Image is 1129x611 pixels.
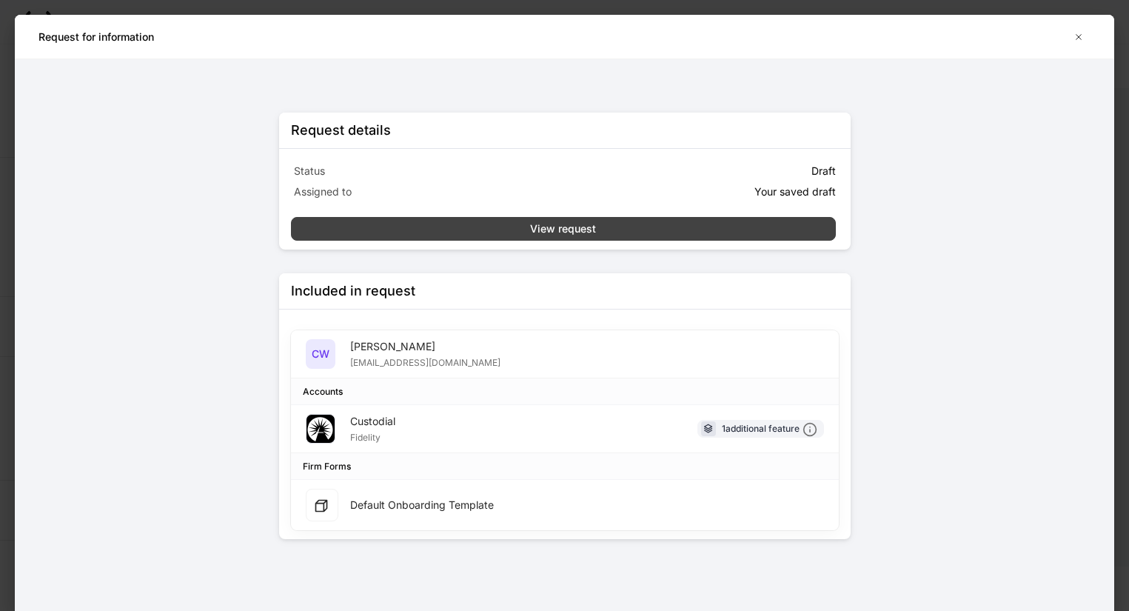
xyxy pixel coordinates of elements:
div: Firm Forms [303,459,351,473]
p: Assigned to [294,184,562,199]
div: Included in request [291,282,415,300]
h5: CW [312,347,329,361]
p: Your saved draft [754,184,836,199]
div: 1 additional feature [722,421,817,437]
div: View request [530,221,596,236]
p: Status [294,164,562,178]
div: Custodial [350,414,395,429]
p: Draft [811,164,836,178]
div: Request details [291,121,391,139]
div: Default Onboarding Template [350,498,494,512]
div: [PERSON_NAME] [350,339,500,354]
div: [EMAIL_ADDRESS][DOMAIN_NAME] [350,354,500,369]
h5: Request for information [38,30,154,44]
button: View request [291,217,836,241]
div: Accounts [303,384,343,398]
div: Fidelity [350,429,395,444]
